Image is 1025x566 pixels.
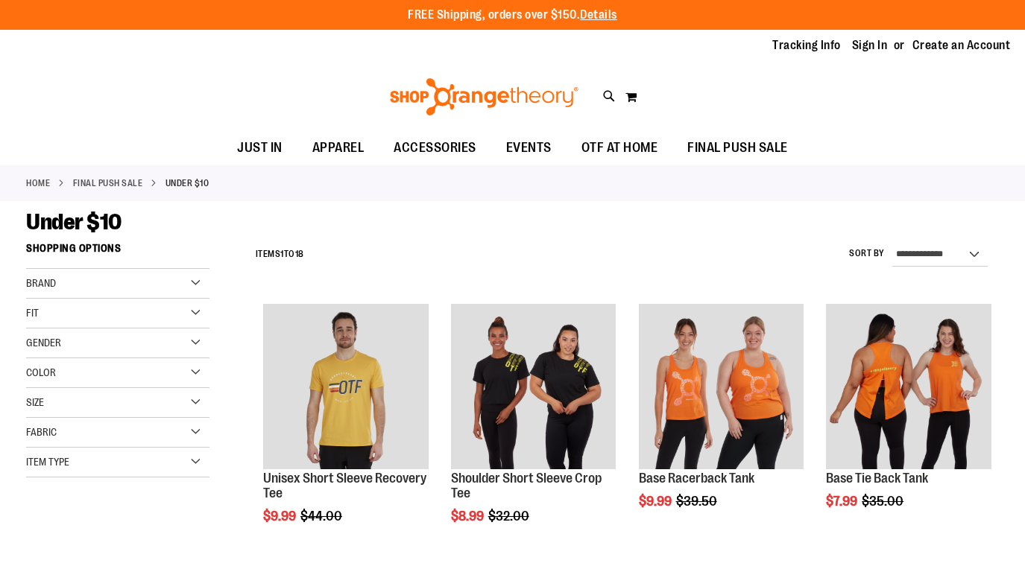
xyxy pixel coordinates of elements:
[388,78,581,115] img: Shop Orangetheory
[567,131,673,165] a: OTF AT HOME
[772,37,841,54] a: Tracking Info
[297,131,379,165] a: APPAREL
[295,249,304,259] span: 18
[26,396,44,408] span: Size
[222,131,297,165] a: JUST IN
[826,304,991,469] img: Product image for Base Tie Back Tank
[26,307,39,319] span: Fit
[26,209,122,235] span: Under $10
[826,494,860,509] span: $7.99
[312,131,365,165] span: APPAREL
[580,8,617,22] a: Details
[581,131,658,165] span: OTF AT HOME
[488,509,532,524] span: $32.00
[639,471,754,486] a: Base Racerback Tank
[852,37,888,54] a: Sign In
[263,304,429,471] a: Product image for Unisex Short Sleeve Recovery Tee
[26,337,61,349] span: Gender
[73,177,143,190] a: FINAL PUSH SALE
[451,304,616,471] a: Product image for Shoulder Short Sleeve Crop Tee
[256,296,436,561] div: product
[263,304,429,469] img: Product image for Unisex Short Sleeve Recovery Tee
[687,131,788,165] span: FINAL PUSH SALE
[26,426,57,438] span: Fabric
[451,471,602,500] a: Shoulder Short Sleeve Crop Tee
[237,131,283,165] span: JUST IN
[444,296,624,561] div: product
[256,243,304,266] h2: Items to
[263,509,298,524] span: $9.99
[408,7,617,24] p: FREE Shipping, orders over $150.
[631,296,812,546] div: product
[379,131,491,165] a: ACCESSORIES
[826,304,991,471] a: Product image for Base Tie Back Tank
[491,131,567,165] a: EVENTS
[826,471,928,486] a: Base Tie Back Tank
[26,366,56,378] span: Color
[165,177,209,190] strong: Under $10
[506,131,552,165] span: EVENTS
[912,37,1011,54] a: Create an Account
[26,456,69,468] span: Item Type
[639,304,804,469] img: Product image for Base Racerback Tank
[672,131,803,165] a: FINAL PUSH SALE
[300,509,344,524] span: $44.00
[394,131,476,165] span: ACCESSORIES
[451,509,486,524] span: $8.99
[26,277,56,289] span: Brand
[819,296,999,546] div: product
[849,247,885,260] label: Sort By
[639,494,674,509] span: $9.99
[26,235,209,269] strong: Shopping Options
[26,177,50,190] a: Home
[676,494,719,509] span: $39.50
[862,494,906,509] span: $35.00
[451,304,616,469] img: Product image for Shoulder Short Sleeve Crop Tee
[639,304,804,471] a: Product image for Base Racerback Tank
[280,249,284,259] span: 1
[263,471,426,500] a: Unisex Short Sleeve Recovery Tee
